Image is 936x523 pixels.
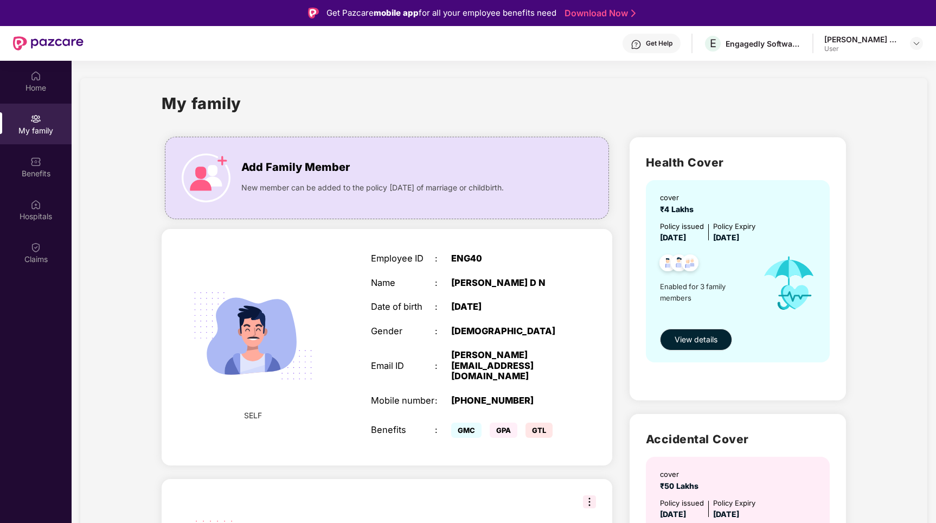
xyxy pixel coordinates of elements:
div: Get Help [646,39,672,48]
img: svg+xml;base64,PHN2ZyBpZD0iRHJvcGRvd24tMzJ4MzIiIHhtbG5zPSJodHRwOi8vd3d3LnczLm9yZy8yMDAwL3N2ZyIgd2... [912,39,921,48]
div: Policy Expiry [713,498,755,509]
div: : [435,302,451,312]
div: [DATE] [451,302,563,312]
img: New Pazcare Logo [13,36,84,50]
span: GTL [525,423,553,438]
img: svg+xml;base64,PHN2ZyB4bWxucz0iaHR0cDovL3d3dy53My5vcmcvMjAwMC9zdmciIHdpZHRoPSIyMjQiIGhlaWdodD0iMT... [179,262,326,409]
img: svg+xml;base64,PHN2ZyBpZD0iSG9tZSIgeG1sbnM9Imh0dHA6Ly93d3cudzMub3JnLzIwMDAvc3ZnIiB3aWR0aD0iMjAiIG... [30,71,41,81]
div: Policy Expiry [713,221,755,232]
div: [DEMOGRAPHIC_DATA] [451,326,563,337]
img: svg+xml;base64,PHN2ZyB3aWR0aD0iMjAiIGhlaWdodD0iMjAiIHZpZXdCb3g9IjAgMCAyMCAyMCIgZmlsbD0ibm9uZSIgeG... [30,113,41,124]
h2: Accidental Cover [646,430,830,448]
a: Download Now [565,8,632,19]
div: Policy issued [660,221,704,232]
strong: mobile app [374,8,419,18]
div: Benefits [371,425,435,436]
button: View details [660,329,732,350]
img: svg+xml;base64,PHN2ZyB3aWR0aD0iMzIiIGhlaWdodD0iMzIiIHZpZXdCb3g9IjAgMCAzMiAzMiIgZmlsbD0ibm9uZSIgeG... [583,495,596,508]
img: svg+xml;base64,PHN2ZyB4bWxucz0iaHR0cDovL3d3dy53My5vcmcvMjAwMC9zdmciIHdpZHRoPSI0OC45NDMiIGhlaWdodD... [677,251,703,278]
span: [DATE] [713,233,739,242]
div: cover [660,192,698,203]
img: svg+xml;base64,PHN2ZyBpZD0iSGVscC0zMngzMiIgeG1sbnM9Imh0dHA6Ly93d3cudzMub3JnLzIwMDAvc3ZnIiB3aWR0aD... [631,39,642,50]
div: Engagedly Software India Private Limited [726,39,802,49]
img: Stroke [631,8,636,19]
div: : [435,278,451,289]
div: : [435,361,451,372]
img: icon [182,154,230,202]
div: [PERSON_NAME] D N [451,278,563,289]
span: Enabled for 3 family members [660,281,752,303]
div: User [824,44,900,53]
span: Add Family Member [241,159,350,176]
span: E [710,37,716,50]
div: Employee ID [371,253,435,264]
div: [PERSON_NAME][EMAIL_ADDRESS][DOMAIN_NAME] [451,350,563,382]
div: Gender [371,326,435,337]
span: [DATE] [660,509,686,519]
div: : [435,326,451,337]
span: [DATE] [660,233,686,242]
span: ₹50 Lakhs [660,481,703,490]
span: GPA [490,423,517,438]
img: icon [752,244,826,323]
span: [DATE] [713,509,739,519]
span: View details [675,334,717,346]
div: : [435,253,451,264]
div: Date of birth [371,302,435,312]
span: SELF [244,410,262,422]
div: ENG40 [451,253,563,264]
div: [PERSON_NAME] D N [824,34,900,44]
h1: My family [162,91,241,116]
img: svg+xml;base64,PHN2ZyBpZD0iQmVuZWZpdHMiIHhtbG5zPSJodHRwOi8vd3d3LnczLm9yZy8yMDAwL3N2ZyIgd2lkdGg9Ij... [30,156,41,167]
span: New member can be added to the policy [DATE] of marriage or childbirth. [241,182,504,194]
img: svg+xml;base64,PHN2ZyB4bWxucz0iaHR0cDovL3d3dy53My5vcmcvMjAwMC9zdmciIHdpZHRoPSI0OC45NDMiIGhlaWdodD... [655,251,681,278]
div: Email ID [371,361,435,372]
div: Policy issued [660,498,704,509]
img: svg+xml;base64,PHN2ZyBpZD0iQ2xhaW0iIHhtbG5zPSJodHRwOi8vd3d3LnczLm9yZy8yMDAwL3N2ZyIgd2lkdGg9IjIwIi... [30,242,41,253]
h2: Health Cover [646,154,830,171]
div: Name [371,278,435,289]
div: [PHONE_NUMBER] [451,396,563,406]
div: : [435,425,451,436]
span: ₹4 Lakhs [660,205,698,214]
img: Logo [308,8,319,18]
div: cover [660,469,703,480]
div: Get Pazcare for all your employee benefits need [326,7,556,20]
img: svg+xml;base64,PHN2ZyBpZD0iSG9zcGl0YWxzIiB4bWxucz0iaHR0cDovL3d3dy53My5vcmcvMjAwMC9zdmciIHdpZHRoPS... [30,199,41,210]
img: svg+xml;base64,PHN2ZyB4bWxucz0iaHR0cDovL3d3dy53My5vcmcvMjAwMC9zdmciIHdpZHRoPSI0OC45NDMiIGhlaWdodD... [666,251,693,278]
div: Mobile number [371,396,435,406]
div: : [435,396,451,406]
span: GMC [451,423,482,438]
